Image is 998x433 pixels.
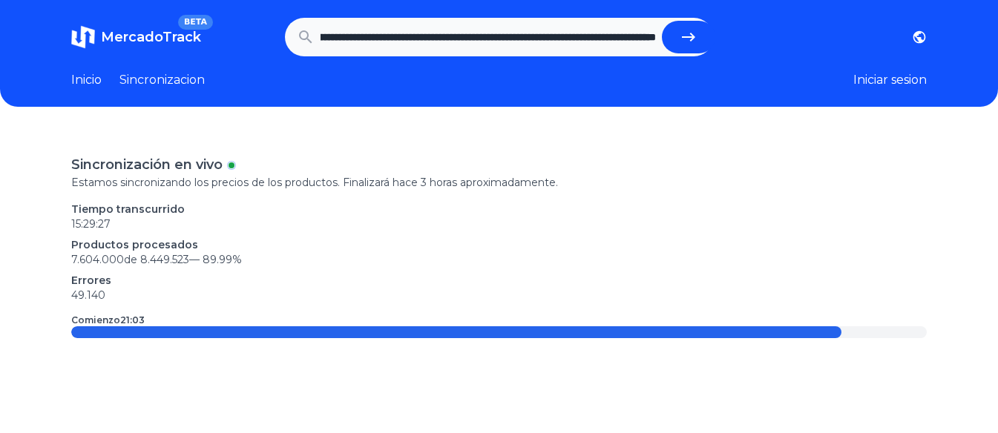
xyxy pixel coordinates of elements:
[101,29,201,45] span: MercadoTrack
[71,71,102,89] a: Inicio
[71,202,927,216] p: Tiempo transcurrido
[853,71,927,89] button: Iniciar sesion
[71,154,223,175] p: Sincronización en vivo
[178,15,213,30] span: BETA
[71,175,927,190] p: Estamos sincronizando los precios de los productos. Finalizará hace 3 horas aproximadamente.
[71,288,927,303] p: 49.140
[71,314,145,326] p: Comienzo
[119,71,205,89] a: Sincronizacion
[71,25,201,49] a: MercadoTrackBETA
[120,314,145,325] time: 21:03
[71,252,927,267] p: 7.604.000 de 8.449.523 —
[71,25,95,49] img: MercadoTrack
[71,217,111,231] time: 15:29:27
[71,237,927,252] p: Productos procesados
[203,253,242,266] span: 89.99 %
[71,273,927,288] p: Errores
